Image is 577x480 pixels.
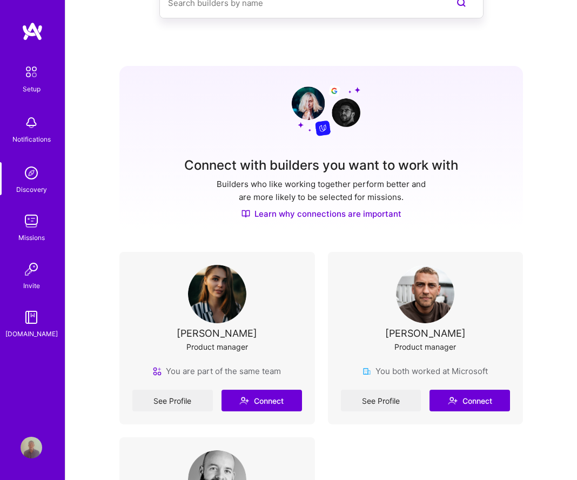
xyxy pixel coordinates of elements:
img: Grow your network [282,77,360,136]
div: Product manager [394,341,456,352]
img: discovery [21,162,42,184]
p: Builders who like working together perform better and are more likely to be selected for missions. [214,178,428,204]
a: User Avatar [18,437,45,458]
div: [PERSON_NAME] [385,328,466,339]
img: company icon [363,367,371,376]
img: setup [20,61,43,83]
div: [PERSON_NAME] [177,328,257,339]
img: User Avatar [188,265,246,323]
div: You both worked at Microsoft [363,365,488,377]
img: teamwork [21,210,42,232]
img: Discover [241,209,250,218]
img: User Avatar [396,265,454,323]
div: You are part of the same team [153,365,281,377]
div: Notifications [12,134,51,145]
div: Setup [23,83,41,95]
img: bell [21,112,42,134]
h3: Connect with builders you want to work with [184,158,458,174]
a: Learn why connections are important [241,208,401,219]
div: [DOMAIN_NAME] [5,328,58,339]
img: Invite [21,258,42,280]
img: team [153,367,162,376]
img: User Avatar [21,437,42,458]
div: Product manager [186,341,248,352]
img: guide book [21,306,42,328]
img: logo [22,22,43,41]
div: Discovery [16,184,47,195]
div: Invite [23,280,40,291]
div: Missions [18,232,45,243]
